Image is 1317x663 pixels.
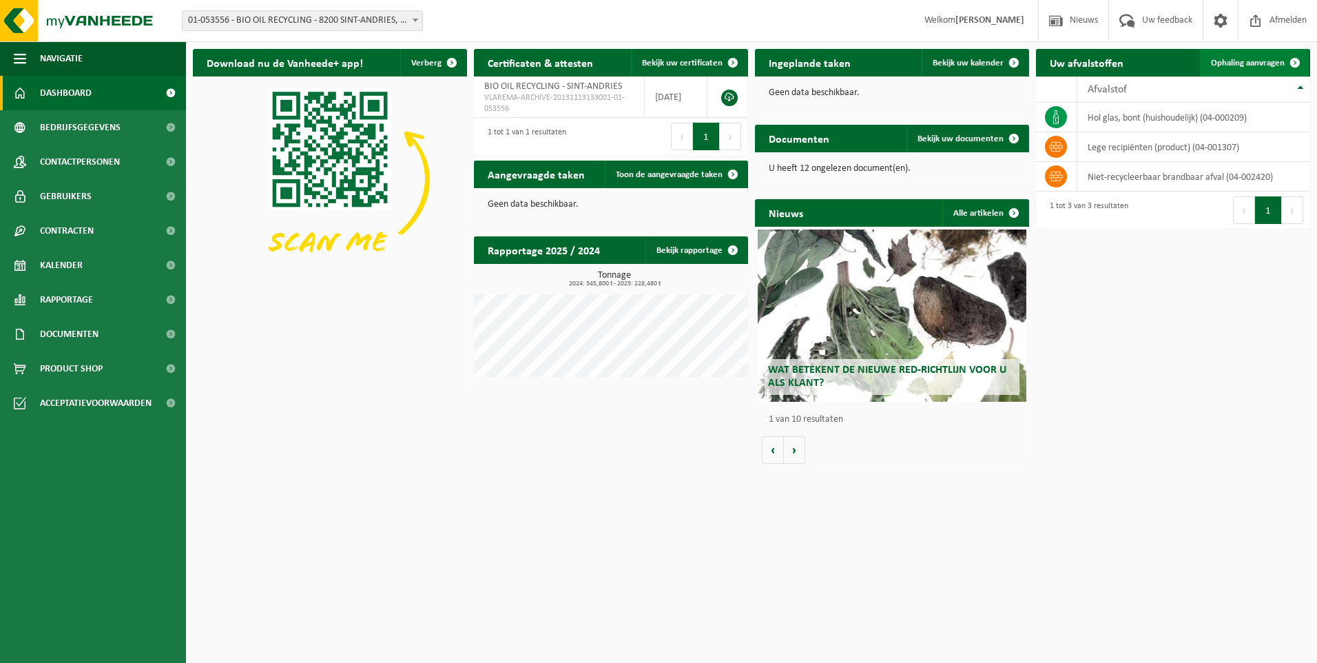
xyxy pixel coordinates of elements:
span: Dashboard [40,76,92,110]
td: hol glas, bont (huishoudelijk) (04-000209) [1077,103,1310,132]
a: Alle artikelen [942,199,1028,227]
span: Kalender [40,248,83,283]
button: Vorige [762,436,784,464]
td: [DATE] [645,76,707,118]
p: Geen data beschikbaar. [488,200,734,210]
a: Wat betekent de nieuwe RED-richtlijn voor u als klant? [758,229,1026,402]
span: Verberg [411,59,442,68]
div: 1 tot 1 van 1 resultaten [481,121,566,152]
span: Gebruikers [40,179,92,214]
span: Wat betekent de nieuwe RED-richtlijn voor u als klant? [768,365,1006,389]
p: Geen data beschikbaar. [769,88,1015,98]
a: Bekijk uw certificaten [631,49,747,76]
span: Ophaling aanvragen [1211,59,1285,68]
h2: Aangevraagde taken [474,161,599,187]
span: Bedrijfsgegevens [40,110,121,145]
h2: Download nu de Vanheede+ app! [193,49,377,76]
button: 1 [1255,196,1282,224]
span: Rapportage [40,283,93,317]
span: VLAREMA-ARCHIVE-20131113133001-01-053556 [484,92,634,114]
button: Volgende [784,436,805,464]
td: niet-recycleerbaar brandbaar afval (04-002420) [1077,162,1310,192]
a: Bekijk rapportage [645,236,747,264]
button: Next [1282,196,1303,224]
p: 1 van 10 resultaten [769,415,1022,425]
h2: Rapportage 2025 / 2024 [474,236,614,263]
strong: [PERSON_NAME] [955,15,1024,25]
a: Bekijk uw kalender [922,49,1028,76]
td: lege recipiënten (product) (04-001307) [1077,132,1310,162]
div: 1 tot 3 van 3 resultaten [1043,195,1128,225]
span: 01-053556 - BIO OIL RECYCLING - 8200 SINT-ANDRIES, DIRK MARTENSSTRAAT 12 [182,10,423,31]
h3: Tonnage [481,271,748,287]
span: Bekijk uw kalender [933,59,1004,68]
button: Previous [1233,196,1255,224]
h2: Certificaten & attesten [474,49,607,76]
span: Navigatie [40,41,83,76]
button: Verberg [400,49,466,76]
span: Contracten [40,214,94,248]
span: Product Shop [40,351,103,386]
span: BIO OIL RECYCLING - SINT-ANDRIES [484,81,622,92]
span: Acceptatievoorwaarden [40,386,152,420]
span: Afvalstof [1088,84,1127,95]
span: Documenten [40,317,98,351]
span: Toon de aangevraagde taken [616,170,723,179]
p: U heeft 12 ongelezen document(en). [769,164,1015,174]
a: Ophaling aanvragen [1200,49,1309,76]
h2: Documenten [755,125,843,152]
h2: Uw afvalstoffen [1036,49,1137,76]
h2: Ingeplande taken [755,49,864,76]
span: Bekijk uw certificaten [642,59,723,68]
a: Bekijk uw documenten [906,125,1028,152]
span: 2024: 345,800 t - 2025: 228,480 t [481,280,748,287]
span: Contactpersonen [40,145,120,179]
img: Download de VHEPlus App [193,76,467,283]
a: Toon de aangevraagde taken [605,161,747,188]
span: 01-053556 - BIO OIL RECYCLING - 8200 SINT-ANDRIES, DIRK MARTENSSTRAAT 12 [183,11,422,30]
span: Bekijk uw documenten [917,134,1004,143]
button: Next [720,123,741,150]
button: 1 [693,123,720,150]
h2: Nieuws [755,199,817,226]
button: Previous [671,123,693,150]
